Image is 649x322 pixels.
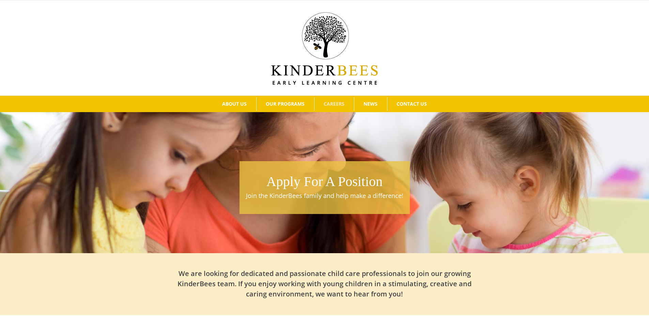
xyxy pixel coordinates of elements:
span: CONTACT US [397,102,427,106]
span: OUR PROGRAMS [266,102,305,106]
h1: Apply For A Position [243,172,406,191]
p: Join the KinderBees family and help make a difference! [243,191,406,200]
a: CAREERS [314,97,354,111]
a: NEWS [354,97,387,111]
h2: We are looking for dedicated and passionate child care professionals to join our growing KinderBe... [175,269,475,299]
span: ABOUT US [222,102,247,106]
nav: Main Menu [10,96,639,112]
span: CAREERS [324,102,344,106]
span: NEWS [364,102,377,106]
a: ABOUT US [213,97,256,111]
a: OUR PROGRAMS [257,97,314,111]
a: CONTACT US [387,97,436,111]
img: Kinder Bees Logo [271,12,378,85]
